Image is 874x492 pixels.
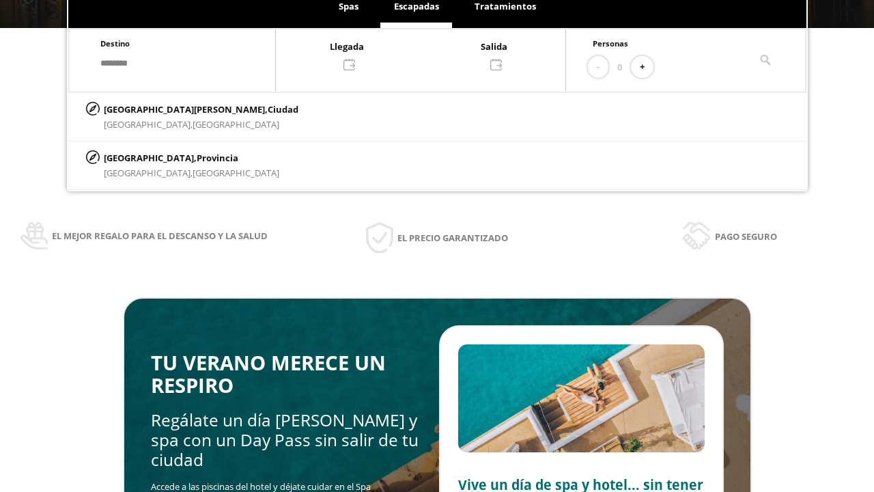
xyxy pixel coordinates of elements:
[588,56,608,79] button: -
[631,56,653,79] button: +
[197,152,238,164] span: Provincia
[104,118,193,131] span: [GEOGRAPHIC_DATA],
[104,150,279,165] p: [GEOGRAPHIC_DATA],
[715,229,777,244] span: Pago seguro
[193,118,279,131] span: [GEOGRAPHIC_DATA]
[100,38,130,49] span: Destino
[151,349,386,399] span: TU VERANO MERECE UN RESPIRO
[104,102,298,117] p: [GEOGRAPHIC_DATA][PERSON_NAME],
[52,228,268,243] span: El mejor regalo para el descanso y la salud
[458,344,705,452] img: Slide2.BHA6Qswy.webp
[617,59,622,74] span: 0
[104,167,193,179] span: [GEOGRAPHIC_DATA],
[593,38,628,49] span: Personas
[151,409,419,471] span: Regálate un día [PERSON_NAME] y spa con un Day Pass sin salir de tu ciudad
[193,167,279,179] span: [GEOGRAPHIC_DATA]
